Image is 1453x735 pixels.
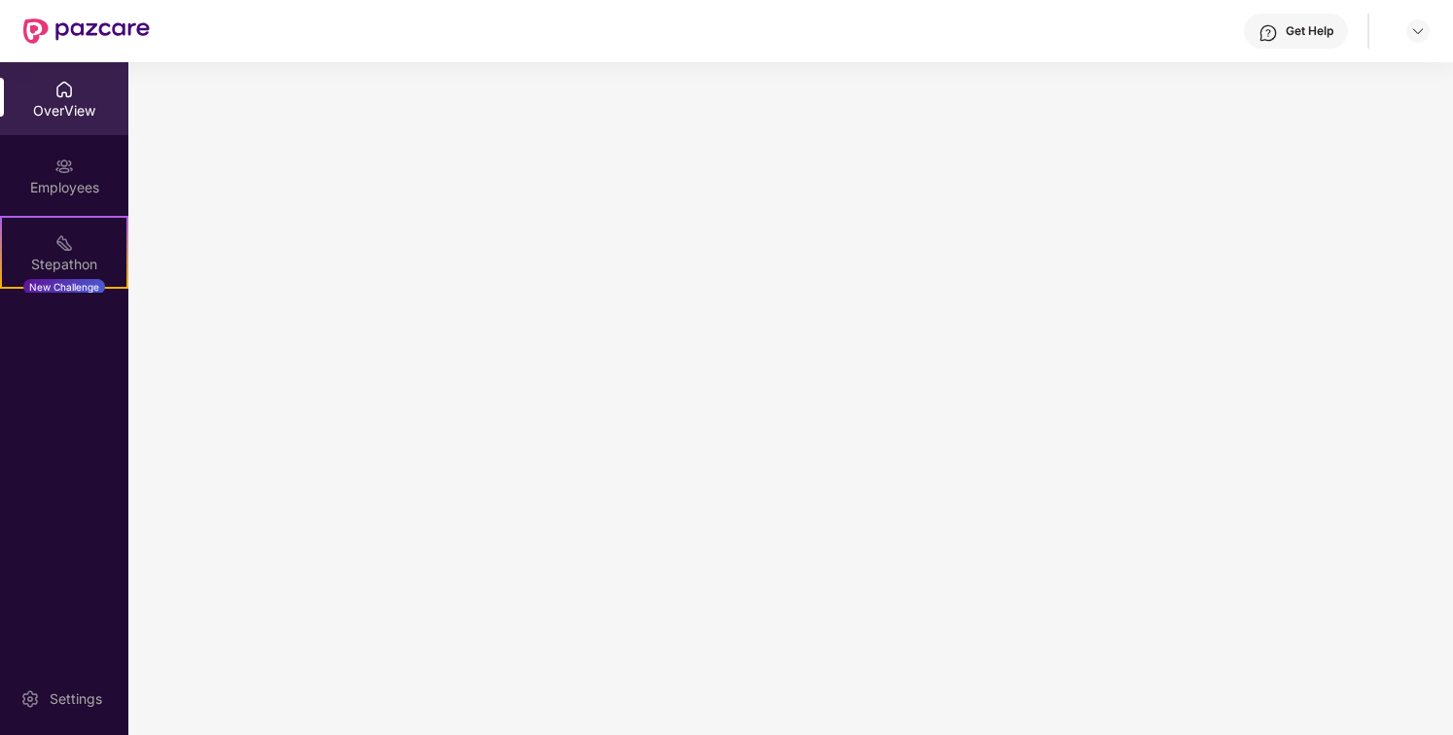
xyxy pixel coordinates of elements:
div: Stepathon [2,255,126,274]
img: svg+xml;base64,PHN2ZyBpZD0iSGVscC0zMngzMiIgeG1sbnM9Imh0dHA6Ly93d3cudzMub3JnLzIwMDAvc3ZnIiB3aWR0aD... [1258,23,1278,43]
img: New Pazcare Logo [23,18,150,44]
img: svg+xml;base64,PHN2ZyBpZD0iRHJvcGRvd24tMzJ4MzIiIHhtbG5zPSJodHRwOi8vd3d3LnczLm9yZy8yMDAwL3N2ZyIgd2... [1410,23,1426,39]
img: svg+xml;base64,PHN2ZyBpZD0iSG9tZSIgeG1sbnM9Imh0dHA6Ly93d3cudzMub3JnLzIwMDAvc3ZnIiB3aWR0aD0iMjAiIG... [54,80,74,99]
img: svg+xml;base64,PHN2ZyB4bWxucz0iaHR0cDovL3d3dy53My5vcmcvMjAwMC9zdmciIHdpZHRoPSIyMSIgaGVpZ2h0PSIyMC... [54,233,74,253]
div: Settings [44,689,108,709]
img: svg+xml;base64,PHN2ZyBpZD0iU2V0dGluZy0yMHgyMCIgeG1sbnM9Imh0dHA6Ly93d3cudzMub3JnLzIwMDAvc3ZnIiB3aW... [20,689,40,709]
div: Get Help [1286,23,1333,39]
div: New Challenge [23,279,105,295]
img: svg+xml;base64,PHN2ZyBpZD0iRW1wbG95ZWVzIiB4bWxucz0iaHR0cDovL3d3dy53My5vcmcvMjAwMC9zdmciIHdpZHRoPS... [54,157,74,176]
